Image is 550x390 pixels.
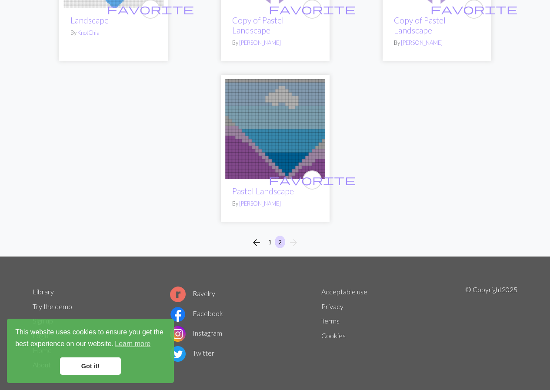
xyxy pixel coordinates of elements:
[232,200,318,208] p: By
[170,329,222,337] a: Instagram
[321,331,346,340] a: Cookies
[33,317,53,325] a: Sign up
[269,173,356,187] span: favorite
[321,317,340,325] a: Terms
[77,29,100,36] a: KnotChia
[232,39,318,47] p: By
[60,357,121,375] a: dismiss cookie message
[225,79,325,179] img: Pastel Landscape
[113,337,152,350] a: learn more about cookies
[303,170,322,190] button: favourite
[170,349,214,357] a: Twitter
[269,2,356,16] span: favorite
[107,0,194,18] i: favourite
[465,284,517,372] p: © Copyright 2025
[239,200,281,207] a: [PERSON_NAME]
[321,287,367,296] a: Acceptable use
[265,236,275,248] button: 1
[170,287,186,302] img: Ravelry logo
[170,309,223,317] a: Facebook
[170,326,186,342] img: Instagram logo
[401,39,443,46] a: [PERSON_NAME]
[232,15,284,35] a: Copy of Pastel Landscape
[170,307,186,322] img: Facebook logo
[7,319,174,383] div: cookieconsent
[170,289,215,297] a: Ravelry
[70,29,157,37] p: By
[251,237,262,248] i: Previous
[170,346,186,362] img: Twitter logo
[70,15,109,25] a: Landscape
[269,171,356,189] i: favourite
[394,15,446,35] a: Copy of Pastel Landscape
[269,0,356,18] i: favourite
[321,302,343,310] a: Privacy
[430,2,517,16] span: favorite
[225,124,325,132] a: Pastel Landscape
[430,0,517,18] i: favourite
[248,236,302,250] nav: Page navigation
[33,287,54,296] a: Library
[248,236,265,250] button: Previous
[15,327,166,350] span: This website uses cookies to ensure you get the best experience on our website.
[33,302,72,310] a: Try the demo
[275,236,285,248] button: 2
[232,186,294,196] a: Pastel Landscape
[107,2,194,16] span: favorite
[394,39,480,47] p: By
[251,237,262,249] span: arrow_back
[239,39,281,46] a: [PERSON_NAME]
